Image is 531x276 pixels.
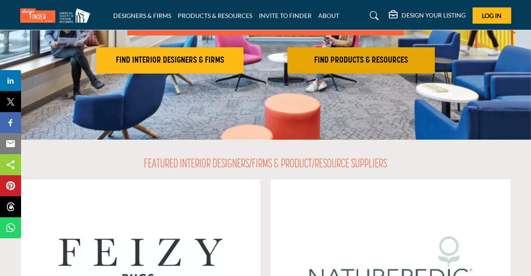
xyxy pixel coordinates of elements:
[402,11,466,19] h5: DESIGN YOUR LISTING
[113,12,171,19] a: DESIGNERS & FIRMS
[259,12,312,19] a: INVITE TO FINDER
[178,12,252,19] a: PRODUCTS & RESOURCES
[482,12,502,19] span: Log In
[318,12,339,19] a: ABOUT
[287,47,435,74] button: FIND PRODUCTS & RESOURCES
[290,55,432,66] h2: FIND PRODUCTS & RESOURCES
[20,8,95,23] img: Site Logo
[144,157,387,172] h2: FEATURED INTERIOR DESIGNERS/FIRMS & PRODUCT/RESOURCE SUPPLIERS
[99,55,241,66] h2: FIND INTERIOR DESIGNERS & FIRMS
[96,47,244,74] button: FIND INTERIOR DESIGNERS & FIRMS
[473,7,511,24] button: Log In
[389,11,466,21] div: DESIGN YOUR LISTING
[361,9,384,23] a: Search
